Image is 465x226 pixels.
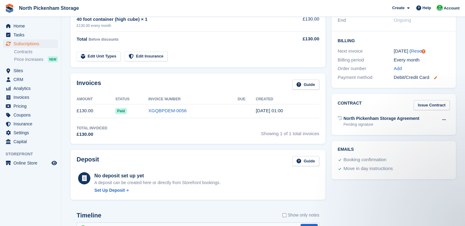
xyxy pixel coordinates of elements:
a: menu [3,128,58,137]
div: Order number [338,65,394,72]
a: menu [3,159,58,167]
span: Coupons [13,111,50,119]
h2: Contract [338,100,362,110]
div: Pending signature [343,122,419,127]
a: Edit Unit Types [77,51,121,61]
img: Chris Gulliver [437,5,443,11]
h2: Emails [338,147,450,152]
th: Due [238,94,256,104]
span: Sites [13,66,50,75]
a: menu [3,111,58,119]
div: £130.00 every month [77,23,282,28]
div: Total Invoiced [77,125,107,131]
span: Pricing [13,102,50,110]
div: £130.00 [282,35,319,43]
span: Subscriptions [13,39,50,48]
div: Payment method [338,74,394,81]
a: Contracts [14,49,58,55]
div: Every month [394,57,450,64]
a: menu [3,75,58,84]
a: North Pickenham Storage [17,3,81,13]
div: Booking confirmation [343,156,386,164]
span: Home [13,22,50,30]
time: 2025-09-04 00:00:30 UTC [256,108,283,113]
div: NEW [48,56,58,62]
span: Create [392,5,404,11]
th: Invoice Number [148,94,237,104]
span: Online Store [13,159,50,167]
a: menu [3,66,58,75]
div: Set Up Deposit [94,187,125,194]
div: End [338,17,394,24]
img: stora-icon-8386f47178a22dfd0bd8f6a31ec36ba5ce8667c1dd55bd0f319d3a0aa187defe.svg [5,4,14,13]
a: menu [3,22,58,30]
th: Created [256,94,319,104]
span: Help [422,5,431,11]
a: Edit Insurance [124,51,168,61]
a: Price increases NEW [14,56,58,63]
a: Issue Contract [414,100,450,110]
span: Analytics [13,84,50,93]
p: A deposit can be created here or directly from Storefront bookings. [94,180,221,186]
a: menu [3,93,58,102]
a: menu [3,102,58,110]
a: Add [394,65,402,72]
span: CRM [13,75,50,84]
th: Amount [77,94,115,104]
div: Billing period [338,57,394,64]
a: XGQBPDEM-0056 [148,108,187,113]
a: Preview store [51,159,58,167]
th: Status [115,94,148,104]
a: Set Up Deposit [94,187,221,194]
a: menu [3,137,58,146]
span: Account [444,5,459,11]
span: Before discounts [89,37,119,42]
h2: Deposit [77,156,99,166]
h2: Invoices [77,80,101,90]
a: menu [3,84,58,93]
input: Show only notes [282,212,286,218]
td: £130.00 [282,12,319,31]
span: Paid [115,108,127,114]
div: Debit/Credit Card [394,74,450,81]
a: menu [3,31,58,39]
a: Guide [292,80,319,90]
a: menu [3,39,58,48]
span: Price increases [14,57,43,62]
div: No deposit set up yet [94,172,221,180]
td: £130.00 [77,104,115,118]
span: Capital [13,137,50,146]
div: Move in day instructions [343,165,393,172]
h2: Timeline [77,212,101,219]
div: Next invoice [338,48,394,55]
div: 40 foot container (high cube) × 1 [77,16,282,23]
span: Invoices [13,93,50,102]
div: North Pickenham Storage Agreement [343,115,419,122]
span: Storefront [6,151,61,157]
div: Tooltip anchor [421,49,426,54]
div: [DATE] ( ) [394,48,450,55]
div: £130.00 [77,131,107,138]
a: Guide [292,156,319,166]
span: Tasks [13,31,50,39]
a: menu [3,120,58,128]
label: Show only notes [282,212,319,218]
span: Ongoing [394,17,411,23]
a: Reset [411,48,423,54]
span: Total [77,36,87,42]
span: Showing 1 of 1 total invoices [261,125,319,138]
h2: Billing [338,37,450,43]
span: Settings [13,128,50,137]
span: Insurance [13,120,50,128]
